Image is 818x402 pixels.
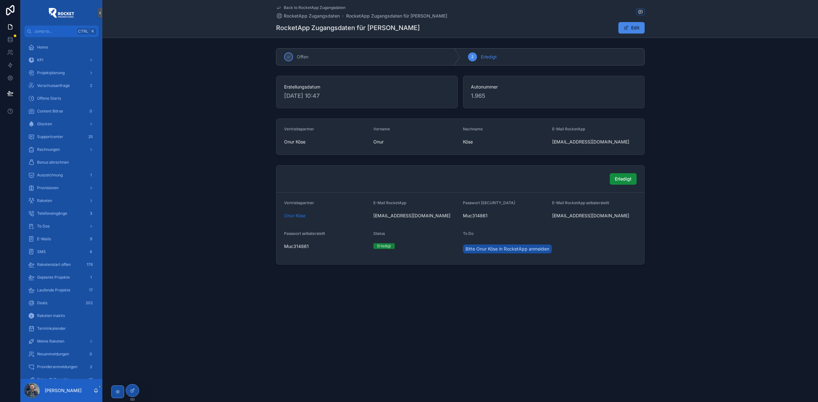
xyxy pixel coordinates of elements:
[610,173,637,185] button: Erledigt
[463,200,515,205] span: Passwort [SECURITY_DATA]
[284,200,314,205] span: Vertriebspartner
[276,5,345,10] a: Back to RocketApp Zugangsdaten
[37,275,70,280] span: Geplante Projekte
[552,139,637,145] span: [EMAIL_ADDRESS][DOMAIN_NAME]
[24,208,99,219] a: Telefoneingänge3
[284,139,306,145] span: Onur Köse
[45,387,82,394] p: [PERSON_NAME]
[284,213,306,219] a: Onur Köse
[37,58,43,63] span: KPI
[34,29,75,34] span: Jump to...
[37,262,71,267] span: Raketenstart offen
[463,139,547,145] span: Köse
[24,323,99,334] a: Terminkalender
[346,13,447,19] a: RocketApp Zugangsdaten für [PERSON_NAME]
[276,23,420,32] h1: RocketApp Zugangsdaten für [PERSON_NAME]
[24,67,99,79] a: Projektplanung
[24,93,99,104] a: Offene Starts
[24,80,99,91] a: Vorschussanfrage2
[552,127,585,131] span: E-Mail RocketApp
[24,157,99,168] a: Bonus abrechnen
[463,231,473,236] span: To Do
[297,54,308,60] span: Offen
[37,134,63,139] span: Supportcenter
[37,224,50,229] span: To Dos
[377,243,391,249] div: Erledigt
[37,377,69,382] span: Sales-ID Provider
[87,350,95,358] div: 0
[471,84,637,90] span: Autonummer
[37,288,70,293] span: Laufende Projekte
[24,105,99,117] a: Content Börse0
[84,299,95,307] div: 202
[24,310,99,321] a: Raketen inaktiv
[24,131,99,143] a: Supportcenter25
[284,13,340,19] span: RocketApp Zugangsdaten
[87,248,95,256] div: 4
[37,121,52,127] span: Glocken
[37,83,70,88] span: Vorschussanfrage
[87,286,95,294] div: 17
[24,195,99,206] a: Raketen
[618,22,645,34] button: Edit
[87,363,95,371] div: 2
[465,246,549,252] span: Bitte Onur Köse in RocketApp anmelden
[87,376,95,383] div: 12
[87,235,95,243] div: 9
[24,259,99,270] a: Raketenstart offen176
[24,233,99,245] a: E-Mails9
[87,82,95,89] div: 2
[87,107,95,115] div: 0
[24,272,99,283] a: Geplante Projekte1
[85,261,95,268] div: 176
[373,200,406,205] span: E-Mail RocketApp
[24,374,99,385] a: Sales-ID Provider12
[24,118,99,130] a: Glocken
[284,91,450,100] span: [DATE] 10:47
[24,361,99,373] a: Provideranmeldungen2
[276,13,340,19] a: RocketApp Zugangsdaten
[37,160,69,165] span: Bonus abrechnen
[87,210,95,217] div: 3
[24,169,99,181] a: Auszeichnung1
[24,348,99,360] a: Neuanmeldungen0
[86,133,95,141] div: 25
[49,8,74,18] img: App logo
[284,243,369,250] span: Muc314861
[37,300,47,305] span: Deals
[37,147,60,152] span: Rechnungen
[552,200,609,205] span: E-Mail RocketApp selbsterstellt
[24,297,99,309] a: Deals202
[284,231,325,236] span: Passwort selbsterstellt
[20,37,102,379] div: scrollable content
[24,26,99,37] button: Jump to...CtrlK
[471,54,473,59] span: 2
[373,127,390,131] span: Vorname
[24,182,99,194] a: Provisionen
[463,127,483,131] span: Nachname
[37,313,65,318] span: Raketen inaktiv
[37,339,64,344] span: Meine Raketen
[37,236,51,242] span: E-Mails
[24,336,99,347] a: Meine Raketen
[24,42,99,53] a: Home
[37,198,52,203] span: Raketen
[37,173,63,178] span: Auszeichnung
[37,45,48,50] span: Home
[284,84,450,90] span: Erstellungsdatum
[24,220,99,232] a: To Dos
[24,54,99,66] a: KPI
[90,29,95,34] span: K
[77,28,89,35] span: Ctrl
[24,246,99,258] a: SMS4
[37,249,46,254] span: SMS
[87,171,95,179] div: 1
[24,144,99,155] a: Rechnungen
[373,213,458,219] span: [EMAIL_ADDRESS][DOMAIN_NAME]
[37,70,65,75] span: Projektplanung
[373,139,458,145] span: Onur
[37,185,59,190] span: Provisionen
[87,274,95,281] div: 1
